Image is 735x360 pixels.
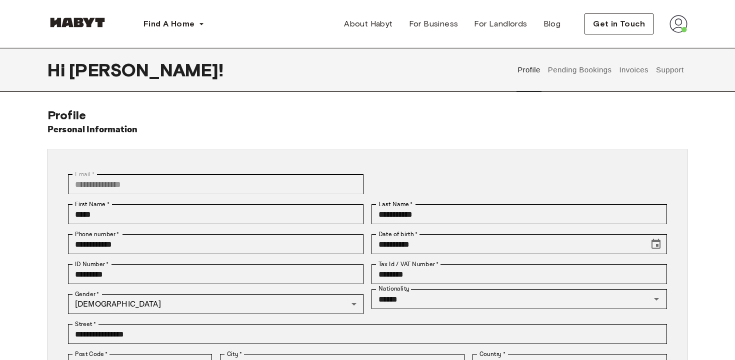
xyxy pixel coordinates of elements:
button: Profile [516,48,542,92]
label: Nationality [378,285,409,293]
div: user profile tabs [514,48,687,92]
button: Pending Bookings [546,48,613,92]
button: Support [654,48,685,92]
label: Last Name [378,200,413,209]
label: Street [75,320,96,329]
a: Blog [535,14,569,34]
button: Get in Touch [584,13,653,34]
label: Phone number [75,230,119,239]
span: For Business [409,18,458,30]
span: Hi [47,59,69,80]
span: [PERSON_NAME] ! [69,59,223,80]
a: For Business [401,14,466,34]
span: Blog [543,18,561,30]
label: Gender [75,290,99,299]
span: For Landlords [474,18,527,30]
div: [DEMOGRAPHIC_DATA] [68,294,363,314]
button: Choose date, selected date is Aug 12, 2006 [646,234,666,254]
label: Date of birth [378,230,417,239]
span: Profile [47,108,86,122]
label: City [227,350,242,359]
span: About Habyt [344,18,392,30]
div: You can't change your email address at the moment. Please reach out to customer support in case y... [68,174,363,194]
label: First Name [75,200,109,209]
a: About Habyt [336,14,400,34]
span: Get in Touch [593,18,645,30]
button: Invoices [618,48,649,92]
h6: Personal Information [47,123,138,137]
label: Post Code [75,350,108,359]
a: For Landlords [466,14,535,34]
button: Find A Home [135,14,212,34]
label: Tax Id / VAT Number [378,260,438,269]
img: avatar [669,15,687,33]
img: Habyt [47,17,107,27]
span: Find A Home [143,18,194,30]
label: Country [479,350,505,359]
label: Email [75,170,94,179]
button: Open [649,292,663,306]
label: ID Number [75,260,108,269]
